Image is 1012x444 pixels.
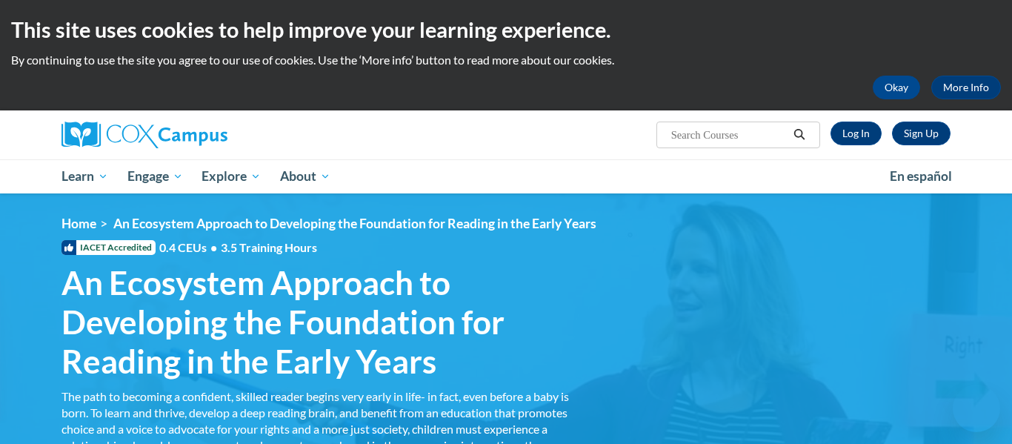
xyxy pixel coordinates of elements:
[880,161,962,192] a: En español
[61,263,573,380] span: An Ecosystem Approach to Developing the Foundation for Reading in the Early Years
[159,239,317,256] span: 0.4 CEUs
[221,240,317,254] span: 3.5 Training Hours
[202,168,261,185] span: Explore
[210,240,217,254] span: •
[127,168,183,185] span: Engage
[61,122,343,148] a: Cox Campus
[61,240,156,255] span: IACET Accredited
[873,76,920,99] button: Okay
[280,168,330,185] span: About
[788,126,810,144] button: Search
[953,385,1000,432] iframe: Button to launch messaging window
[52,159,118,193] a: Learn
[39,159,973,193] div: Main menu
[61,168,108,185] span: Learn
[113,216,596,231] span: An Ecosystem Approach to Developing the Foundation for Reading in the Early Years
[118,159,193,193] a: Engage
[931,76,1001,99] a: More Info
[830,122,882,145] a: Log In
[61,216,96,231] a: Home
[890,168,952,184] span: En español
[11,15,1001,44] h2: This site uses cookies to help improve your learning experience.
[270,159,340,193] a: About
[670,126,788,144] input: Search Courses
[892,122,951,145] a: Register
[11,52,1001,68] p: By continuing to use the site you agree to our use of cookies. Use the ‘More info’ button to read...
[61,122,227,148] img: Cox Campus
[192,159,270,193] a: Explore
